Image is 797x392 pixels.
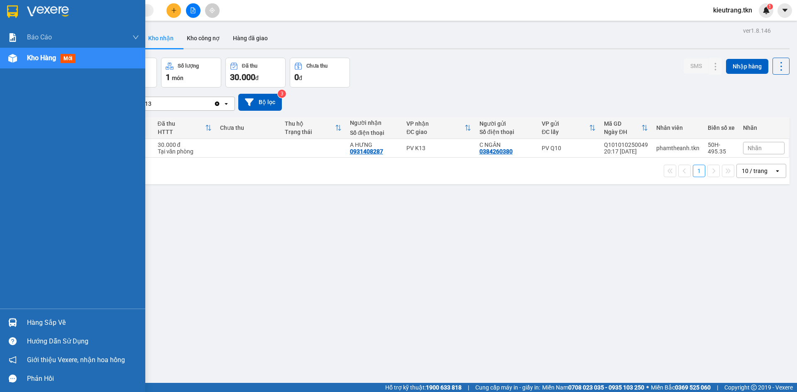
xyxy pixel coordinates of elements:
[350,148,383,155] div: 0931408287
[238,94,282,111] button: Bộ lọc
[158,129,205,135] div: HTTT
[60,54,76,63] span: mới
[743,26,771,35] div: ver 1.8.146
[8,33,17,42] img: solution-icon
[604,148,648,155] div: 20:17 [DATE]
[27,335,139,348] div: Hướng dẫn sử dụng
[180,28,226,48] button: Kho công nợ
[604,129,641,135] div: Ngày ĐH
[230,72,255,82] span: 30.000
[350,129,398,136] div: Số điện thoại
[278,90,286,98] sup: 3
[205,3,220,18] button: aim
[281,117,345,139] th: Toggle SortBy
[542,129,589,135] div: ĐC lấy
[767,4,773,10] sup: 1
[225,58,286,88] button: Đã thu30.000đ
[186,3,200,18] button: file-add
[743,124,785,131] div: Nhãn
[9,375,17,382] span: message
[27,32,52,42] span: Báo cáo
[748,145,762,151] span: Nhãn
[479,120,533,127] div: Người gửi
[285,120,335,127] div: Thu hộ
[646,386,649,389] span: ⚪️
[27,317,139,329] div: Hàng sắp về
[27,54,56,62] span: Kho hàng
[777,3,792,18] button: caret-down
[707,5,759,15] span: kieutrang.tkn
[152,100,153,108] input: Selected PV K13.
[675,384,711,391] strong: 0369 525 060
[158,148,212,155] div: Tại văn phòng
[209,7,215,13] span: aim
[406,120,464,127] div: VP nhận
[242,63,257,69] div: Đã thu
[768,4,771,10] span: 1
[406,129,464,135] div: ĐC giao
[285,129,335,135] div: Trạng thái
[717,383,718,392] span: |
[299,75,302,81] span: đ
[479,129,533,135] div: Số điện thoại
[656,124,699,131] div: Nhân viên
[172,75,183,81] span: món
[651,383,711,392] span: Miền Bắc
[406,145,471,151] div: PV K13
[479,148,513,155] div: 0384260380
[693,165,705,177] button: 1
[708,124,735,131] div: Biển số xe
[158,120,205,127] div: Đã thu
[8,54,17,63] img: warehouse-icon
[27,355,125,365] span: Giới thiệu Vexere, nhận hoa hồng
[542,145,596,151] div: PV Q10
[161,58,221,88] button: Số lượng1món
[9,356,17,364] span: notification
[158,141,212,148] div: 30.000 đ
[190,7,196,13] span: file-add
[290,58,350,88] button: Chưa thu0đ
[166,3,181,18] button: plus
[154,117,216,139] th: Toggle SortBy
[27,373,139,385] div: Phản hồi
[350,119,398,126] div: Người nhận
[385,383,462,392] span: Hỗ trợ kỹ thuật:
[742,167,768,175] div: 10 / trang
[350,141,398,148] div: A HƯNG
[426,384,462,391] strong: 1900 633 818
[166,72,170,82] span: 1
[178,63,199,69] div: Số lượng
[763,7,770,14] img: icon-new-feature
[402,117,475,139] th: Toggle SortBy
[171,7,177,13] span: plus
[604,141,648,148] div: Q101010250049
[468,383,469,392] span: |
[479,141,533,148] div: C NGÂN
[7,5,18,18] img: logo-vxr
[142,28,180,48] button: Kho nhận
[294,72,299,82] span: 0
[475,383,540,392] span: Cung cấp máy in - giấy in:
[542,120,589,127] div: VP gửi
[568,384,644,391] strong: 0708 023 035 - 0935 103 250
[8,318,17,327] img: warehouse-icon
[9,337,17,345] span: question-circle
[223,100,230,107] svg: open
[600,117,652,139] th: Toggle SortBy
[538,117,600,139] th: Toggle SortBy
[220,124,276,131] div: Chưa thu
[604,120,641,127] div: Mã GD
[214,100,220,107] svg: Clear value
[726,59,768,74] button: Nhập hàng
[132,34,139,41] span: down
[542,383,644,392] span: Miền Nam
[781,7,789,14] span: caret-down
[226,28,274,48] button: Hàng đã giao
[751,385,757,390] span: copyright
[774,168,781,174] svg: open
[255,75,259,81] span: đ
[656,145,699,151] div: phamtheanh.tkn
[684,58,709,73] button: SMS
[306,63,328,69] div: Chưa thu
[708,141,735,155] div: 50H-495.35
